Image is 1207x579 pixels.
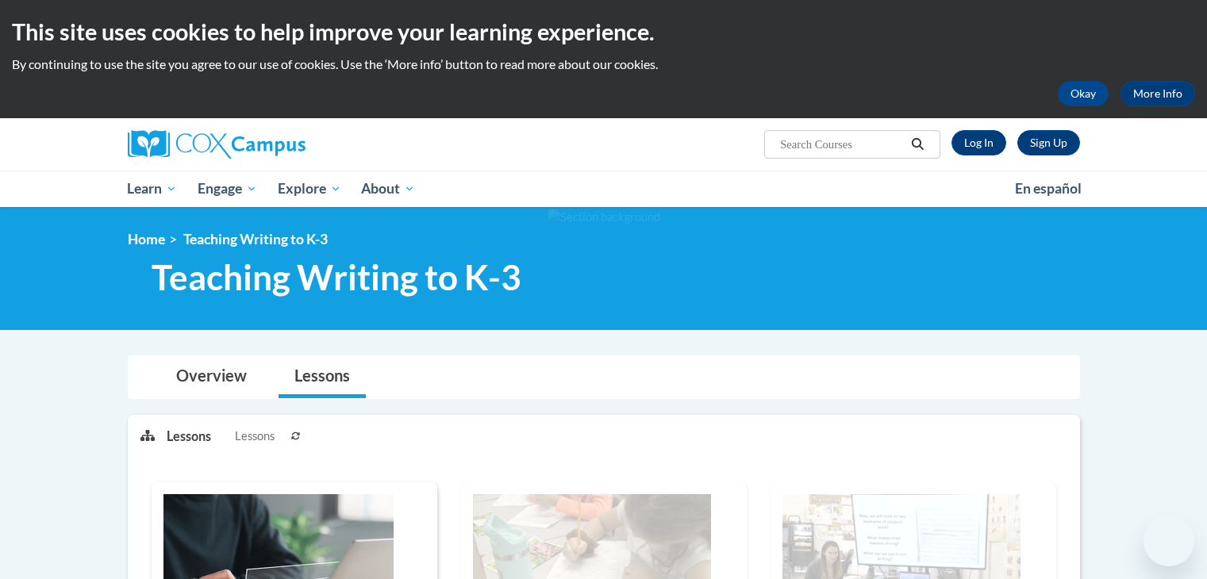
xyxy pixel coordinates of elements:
[1015,180,1082,197] span: En español
[1005,172,1092,205] a: En español
[548,209,660,226] img: Section background
[128,231,165,247] a: Home
[351,171,425,207] a: About
[12,16,1195,48] h2: This site uses cookies to help improve your learning experience.
[278,179,341,198] span: Explore
[128,130,429,159] a: Cox Campus
[198,179,257,198] span: Engage
[279,356,366,398] a: Lessons
[187,171,267,207] a: Engage
[1144,516,1194,566] iframe: Button to launch messaging window
[152,256,521,298] span: Teaching Writing to K-3
[117,171,188,207] a: Learn
[1017,130,1080,155] a: Register
[1058,81,1109,106] button: Okay
[12,56,1195,73] p: By continuing to use the site you agree to our use of cookies. Use the ‘More info’ button to read...
[361,179,415,198] span: About
[235,428,275,445] span: Lessons
[127,179,177,198] span: Learn
[905,135,929,154] button: Search
[128,130,306,159] img: Cox Campus
[183,231,328,247] span: Teaching Writing to K-3
[167,428,211,445] p: Lessons
[160,356,263,398] a: Overview
[951,130,1006,155] a: Log In
[267,171,352,207] a: Explore
[1121,81,1195,106] a: More Info
[778,135,905,154] input: Search Courses
[104,171,1104,207] div: Main menu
